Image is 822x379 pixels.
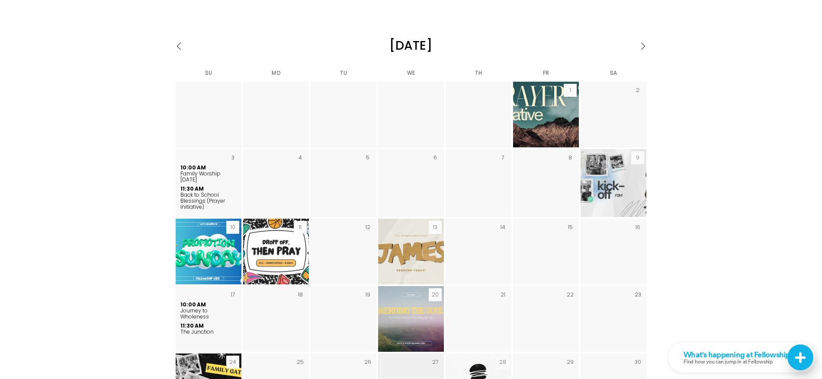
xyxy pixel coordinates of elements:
[430,223,440,232] div: 13
[581,70,646,80] th: Saturday
[176,70,241,80] th: Sunday
[180,165,237,183] a: 10:00 AM Family Worship [DATE]
[363,357,372,367] div: 26
[228,357,238,367] div: 24
[389,38,432,54] div: [DATE]
[378,70,444,80] th: Wednesday
[180,186,237,210] a: 11:30 AM Back to School Blessings (Prayer Initiative)
[633,357,642,367] div: 30
[498,223,507,232] div: 14
[295,290,305,299] div: 18
[311,70,376,80] th: Tuesday
[180,323,214,335] a: 11:30 AM The Junction
[295,357,305,367] div: 25
[582,38,649,54] a: Go to next month
[430,290,440,299] div: 20
[430,153,440,162] div: 6
[150,219,267,284] img: Fellowship Kids Promotion Sunday
[430,357,440,367] div: 27
[243,70,309,80] th: Monday
[180,165,237,171] span: 10:00 AM
[363,290,372,299] div: 19
[353,286,469,352] img: Mending the Soul
[633,223,642,232] div: 16
[295,223,305,232] div: 11
[363,153,372,162] div: 5
[180,302,237,320] a: 10:00 AM Journey to Wholeness
[498,357,507,367] div: 28
[180,191,225,210] span: Back to School Blessings (Prayer Initiative)
[173,38,240,54] a: Go to previous month
[218,219,334,284] img: Drop Off, Then Pray!
[228,290,238,299] div: 17
[15,17,128,22] p: Find how you can jump in at Fellowship
[353,219,469,284] img: Book of James Bible Study (Women’s Group)
[565,86,575,95] div: 1
[633,86,642,95] div: 2
[180,186,237,192] span: 11:30 AM
[15,8,128,16] div: What's happening at Fellowship...
[180,323,214,329] span: 11:30 AM
[180,307,209,320] span: Journey to Wholeness
[498,153,507,162] div: 7
[565,153,575,162] div: 8
[513,70,579,80] th: Friday
[498,290,507,299] div: 21
[488,82,604,147] img: Prayer &amp; Praise Night (Prayer Initiative)
[565,357,575,367] div: 29
[228,153,238,162] div: 3
[180,328,214,335] span: The Junction
[565,223,575,232] div: 15
[565,290,575,299] div: 22
[446,70,511,80] th: Thursday
[180,170,221,183] span: Family Worship [DATE]
[228,223,238,232] div: 10
[633,290,642,299] div: 23
[633,153,642,162] div: 9
[553,149,674,217] img: FSM Kick-off
[363,223,372,232] div: 12
[295,153,305,162] div: 4
[180,302,237,308] span: 10:00 AM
